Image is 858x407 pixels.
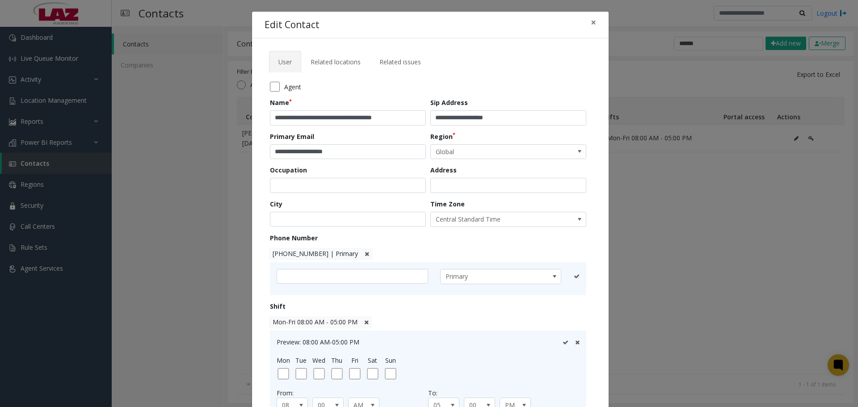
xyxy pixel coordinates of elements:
[269,51,592,66] ul: Tabs
[430,132,455,141] label: Region
[311,58,361,66] span: Related locations
[585,12,602,34] button: Close
[273,318,357,326] span: Mon-Fri 08:00 AM - 05:00 PM
[278,58,292,66] span: User
[277,388,428,398] div: From:
[270,132,314,141] label: Primary Email
[441,269,537,284] span: Primary
[331,356,342,365] label: Thu
[430,199,465,209] label: Time Zone
[277,356,290,365] label: Mon
[273,249,358,258] span: [PHONE_NUMBER] | Primary
[431,212,555,227] span: Central Standard Time
[431,145,555,159] span: Global
[284,82,301,92] span: Agent
[591,16,596,29] span: ×
[270,165,307,175] label: Occupation
[312,356,325,365] label: Wed
[428,388,580,398] div: To:
[265,18,320,32] h4: Edit Contact
[385,356,396,365] label: Sun
[270,233,318,243] label: Phone Number
[430,98,468,107] label: Sip Address
[368,356,377,365] label: Sat
[277,338,359,346] span: Preview: 08:00 AM-05:00 PM
[351,356,358,365] label: Fri
[295,356,307,365] label: Tue
[270,199,282,209] label: City
[430,165,457,175] label: Address
[270,302,286,311] label: Shift
[379,58,421,66] span: Related issues
[270,98,292,107] label: Name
